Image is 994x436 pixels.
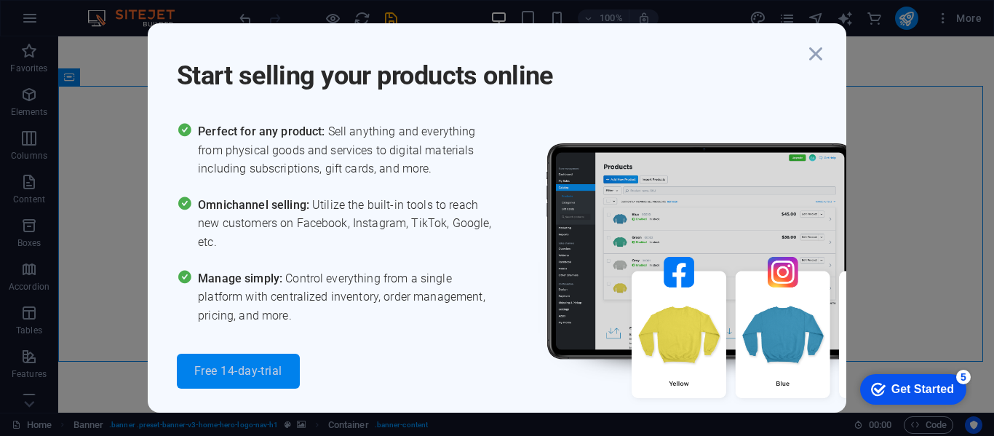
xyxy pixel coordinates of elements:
[198,196,497,252] span: Utilize the built-in tools to reach new customers on Facebook, Instagram, TikTok, Google, etc.
[198,122,497,178] span: Sell anything and everything from physical goods and services to digital materials including subs...
[177,41,803,93] h1: Start selling your products online
[104,3,119,17] div: 5
[198,269,497,325] span: Control everything from a single platform with centralized inventory, order management, pricing, ...
[198,198,312,212] span: Omnichannel selling:
[39,16,102,29] div: Get Started
[194,365,282,377] span: Free 14-day-trial
[198,271,285,285] span: Manage simply:
[198,124,327,138] span: Perfect for any product:
[177,354,300,389] button: Free 14-day-trial
[8,7,114,38] div: Get Started 5 items remaining, 0% complete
